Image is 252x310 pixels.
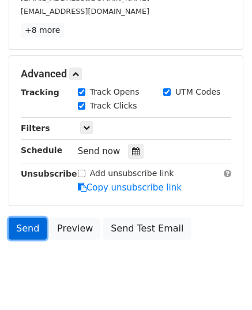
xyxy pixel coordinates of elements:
[9,218,47,240] a: Send
[21,23,64,38] a: +8 more
[21,145,62,155] strong: Schedule
[175,86,220,98] label: UTM Codes
[21,68,231,80] h5: Advanced
[78,146,121,156] span: Send now
[90,167,174,180] label: Add unsubscribe link
[50,218,100,240] a: Preview
[21,88,59,97] strong: Tracking
[21,169,77,178] strong: Unsubscribe
[21,7,149,16] small: [EMAIL_ADDRESS][DOMAIN_NAME]
[194,255,252,310] iframe: Chat Widget
[90,86,140,98] label: Track Opens
[78,182,182,193] a: Copy unsubscribe link
[103,218,191,240] a: Send Test Email
[21,124,50,133] strong: Filters
[90,100,137,112] label: Track Clicks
